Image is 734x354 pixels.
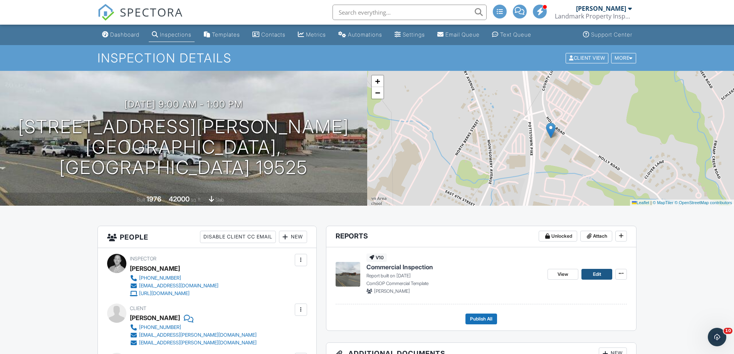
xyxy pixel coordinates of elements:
span: slab [215,197,224,203]
span: Built [137,197,145,203]
div: [EMAIL_ADDRESS][PERSON_NAME][DOMAIN_NAME] [139,340,257,346]
a: SPECTORA [97,10,183,27]
a: Zoom in [372,75,383,87]
div: [PHONE_NUMBER] [139,324,181,331]
a: [PHONE_NUMBER] [130,324,257,331]
a: Client View [565,55,610,60]
a: © MapTiler [653,200,674,205]
a: Email Queue [434,28,483,42]
div: New [279,231,307,243]
span: + [375,76,380,86]
div: Text Queue [500,31,531,38]
span: − [375,88,380,97]
a: Text Queue [489,28,534,42]
span: 10 [724,328,732,334]
a: Automations (Advanced) [335,28,385,42]
a: Inspections [149,28,195,42]
div: Inspections [160,31,191,38]
h3: People [98,226,316,248]
a: [PHONE_NUMBER] [130,274,218,282]
iframe: Intercom live chat [708,328,726,346]
div: Settings [403,31,425,38]
div: Dashboard [110,31,139,38]
div: [PERSON_NAME] [576,5,626,12]
a: Support Center [580,28,635,42]
a: © OpenStreetMap contributors [675,200,732,205]
div: Automations [348,31,382,38]
a: Zoom out [372,87,383,99]
div: [EMAIL_ADDRESS][PERSON_NAME][DOMAIN_NAME] [139,332,257,338]
div: Templates [212,31,240,38]
a: Contacts [249,28,289,42]
div: [URL][DOMAIN_NAME] [139,290,190,297]
h1: Inspection Details [97,51,637,65]
a: Settings [391,28,428,42]
div: Email Queue [445,31,480,38]
a: [URL][DOMAIN_NAME] [130,290,218,297]
div: [PERSON_NAME] [130,312,180,324]
div: Landmark Property Inspections [555,12,632,20]
div: [PHONE_NUMBER] [139,275,181,281]
input: Search everything... [333,5,487,20]
span: sq. ft. [191,197,202,203]
div: [PERSON_NAME] [130,263,180,274]
a: Leaflet [632,200,649,205]
a: Templates [201,28,243,42]
div: Support Center [591,31,632,38]
a: [EMAIL_ADDRESS][DOMAIN_NAME] [130,282,218,290]
a: Dashboard [99,28,143,42]
div: Metrics [306,31,326,38]
span: | [650,200,652,205]
span: SPECTORA [120,4,183,20]
div: 42000 [169,195,190,203]
div: 1976 [146,195,161,203]
a: [EMAIL_ADDRESS][PERSON_NAME][DOMAIN_NAME] [130,339,257,347]
a: [EMAIL_ADDRESS][PERSON_NAME][DOMAIN_NAME] [130,331,257,339]
h3: [DATE] 9:00 am - 1:00 pm [124,99,243,109]
img: The Best Home Inspection Software - Spectora [97,4,114,21]
div: [EMAIL_ADDRESS][DOMAIN_NAME] [139,283,218,289]
a: Metrics [295,28,329,42]
img: Marker [546,122,556,138]
h1: [STREET_ADDRESS][PERSON_NAME] [GEOGRAPHIC_DATA], [GEOGRAPHIC_DATA] 19525 [12,117,355,178]
div: More [611,53,636,63]
div: Client View [566,53,608,63]
span: Inspector [130,256,156,262]
div: Disable Client CC Email [200,231,276,243]
span: Client [130,305,146,311]
div: Contacts [261,31,286,38]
